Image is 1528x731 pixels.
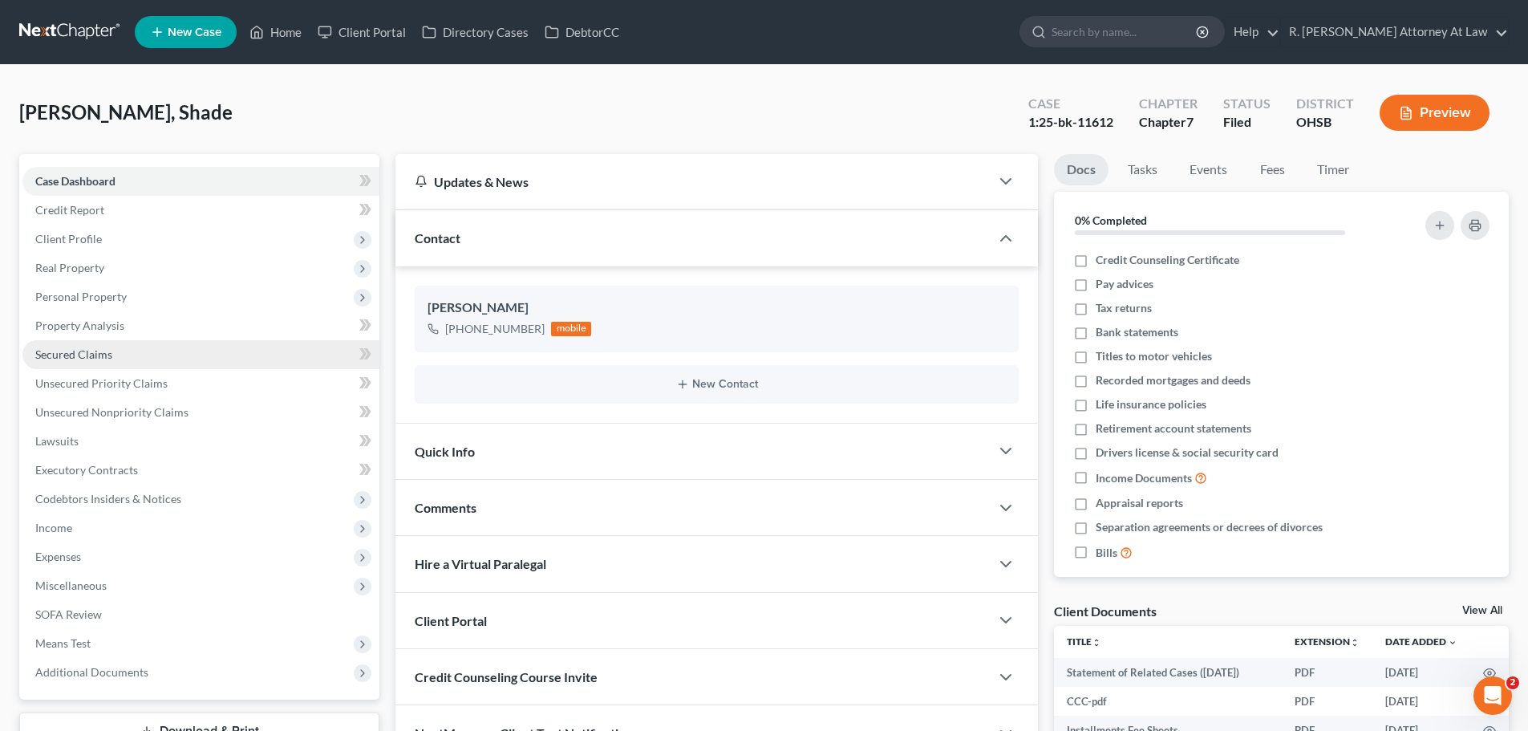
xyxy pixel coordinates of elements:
iframe: Intercom live chat [1473,676,1512,715]
td: PDF [1282,687,1372,716]
span: Recorded mortgages and deeds [1096,372,1250,388]
span: Bank statements [1096,324,1178,340]
i: expand_more [1448,638,1457,648]
div: Chapter [1139,95,1198,113]
span: Property Analysis [35,319,124,332]
span: Quick Info [415,444,475,459]
a: Extensionunfold_more [1295,636,1360,648]
a: Lawsuits [22,427,379,456]
div: 1:25-bk-11612 [1028,113,1113,132]
div: Status [1223,95,1271,113]
span: Expenses [35,550,81,563]
span: Case Dashboard [35,174,116,188]
td: PDF [1282,658,1372,687]
span: Unsecured Nonpriority Claims [35,405,188,419]
span: 2 [1506,676,1519,689]
div: [PHONE_NUMBER] [445,321,545,337]
span: Additional Documents [35,665,148,679]
span: Appraisal reports [1096,495,1183,511]
span: Tax returns [1096,300,1152,316]
button: Preview [1380,95,1489,131]
a: Property Analysis [22,311,379,340]
span: Real Property [35,261,104,274]
a: Help [1226,18,1279,47]
a: Date Added expand_more [1385,636,1457,648]
span: Life insurance policies [1096,396,1206,412]
td: CCC-pdf [1054,687,1282,716]
div: Chapter [1139,113,1198,132]
span: Client Portal [415,613,487,628]
span: Credit Counseling Course Invite [415,669,598,684]
div: Filed [1223,113,1271,132]
a: Timer [1304,154,1362,185]
span: Personal Property [35,290,127,303]
span: Drivers license & social security card [1096,445,1279,461]
a: Events [1177,154,1240,185]
a: Tasks [1115,154,1170,185]
span: Bills [1096,545,1117,561]
a: Titleunfold_more [1067,636,1101,648]
a: Directory Cases [414,18,537,47]
i: unfold_more [1092,638,1101,648]
a: SOFA Review [22,600,379,629]
a: DebtorCC [537,18,627,47]
span: Client Profile [35,232,102,246]
td: Statement of Related Cases ([DATE]) [1054,658,1282,687]
strong: 0% Completed [1075,213,1147,227]
div: Updates & News [415,173,971,190]
span: Hire a Virtual Paralegal [415,556,546,571]
div: mobile [551,322,591,336]
div: Case [1028,95,1113,113]
i: unfold_more [1350,638,1360,648]
a: Unsecured Priority Claims [22,369,379,398]
span: Codebtors Insiders & Notices [35,492,181,506]
span: Credit Report [35,203,104,217]
span: 7 [1186,114,1194,129]
span: Unsecured Priority Claims [35,376,168,390]
a: R. [PERSON_NAME] Attorney At Law [1281,18,1508,47]
span: Executory Contracts [35,463,138,477]
button: New Contact [428,378,1006,391]
input: Search by name... [1052,17,1198,47]
a: Client Portal [310,18,414,47]
div: OHSB [1296,113,1354,132]
span: Lawsuits [35,434,79,448]
span: Income Documents [1096,470,1192,486]
span: Retirement account statements [1096,420,1251,437]
span: Income [35,521,72,534]
div: [PERSON_NAME] [428,298,1006,318]
a: Unsecured Nonpriority Claims [22,398,379,427]
span: SOFA Review [35,607,102,621]
td: [DATE] [1372,687,1470,716]
a: Credit Report [22,196,379,225]
a: Case Dashboard [22,167,379,196]
a: Docs [1054,154,1109,185]
td: [DATE] [1372,658,1470,687]
div: District [1296,95,1354,113]
span: Titles to motor vehicles [1096,348,1212,364]
span: Credit Counseling Certificate [1096,252,1239,268]
a: Secured Claims [22,340,379,369]
span: Comments [415,500,476,515]
span: Pay advices [1096,276,1153,292]
a: View All [1462,605,1502,616]
span: Secured Claims [35,347,112,361]
span: New Case [168,26,221,39]
span: Contact [415,230,460,246]
a: Fees [1246,154,1298,185]
span: Means Test [35,636,91,650]
span: [PERSON_NAME], Shade [19,100,233,124]
div: Client Documents [1054,603,1157,619]
a: Home [241,18,310,47]
span: Separation agreements or decrees of divorces [1096,519,1323,535]
span: Miscellaneous [35,579,107,592]
a: Executory Contracts [22,456,379,485]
